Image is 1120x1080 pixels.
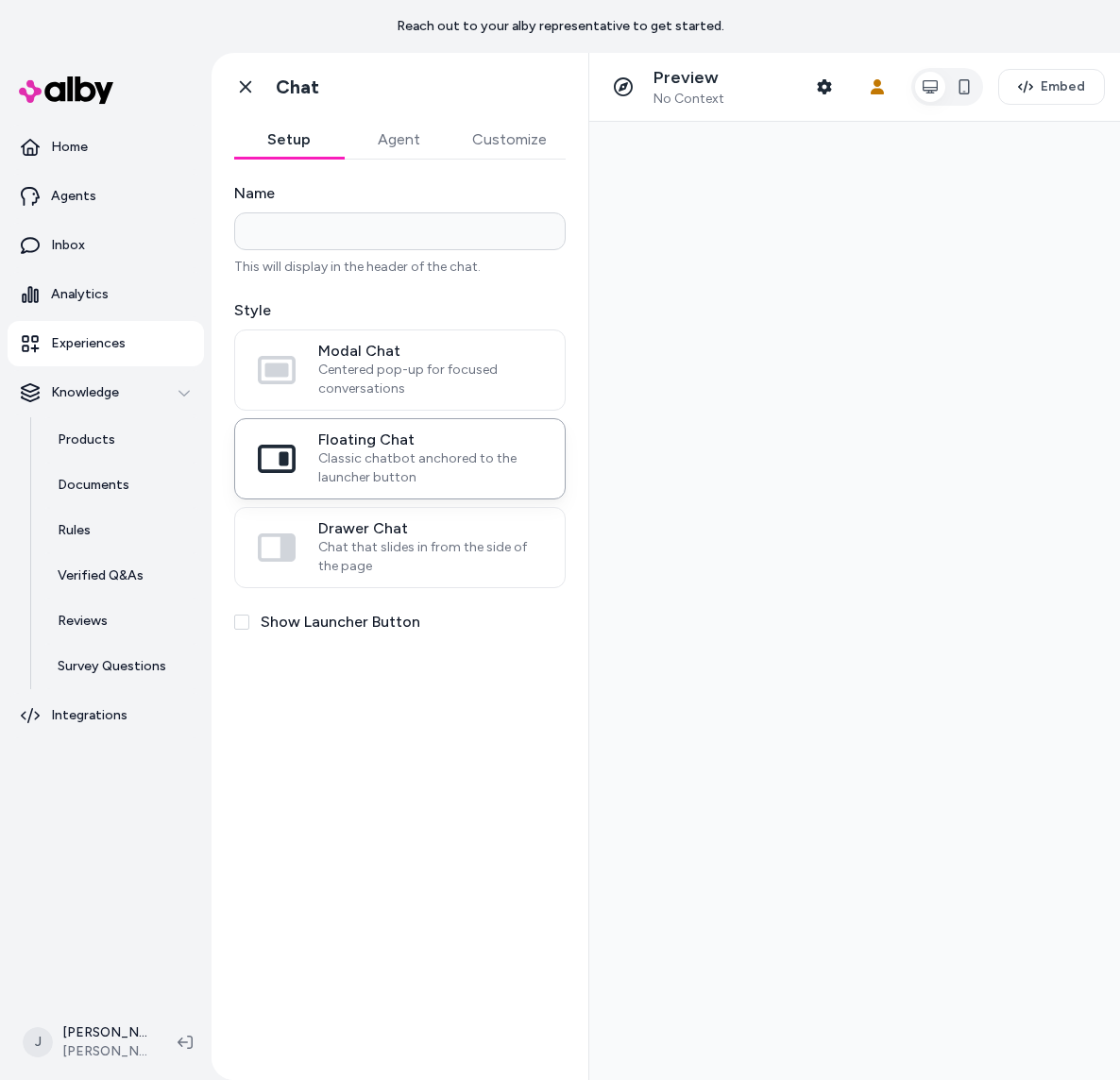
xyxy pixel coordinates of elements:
span: Modal Chat [318,342,542,361]
a: Rules [39,508,204,553]
label: Style [234,299,566,322]
a: Verified Q&As [39,553,204,599]
p: Inbox [51,236,85,255]
p: Agents [51,187,96,206]
a: Home [8,125,204,170]
span: Centered pop-up for focused conversations [318,361,542,398]
p: Home [51,138,88,157]
button: Knowledge [8,370,204,415]
a: Experiences [8,321,204,366]
button: Setup [234,121,344,159]
a: Documents [39,463,204,508]
button: Agent [344,121,453,159]
span: Floating Chat [318,430,542,449]
p: Reach out to your alby representative to get started. [397,17,724,36]
p: Reviews [58,612,108,631]
a: Integrations [8,693,204,738]
a: Inbox [8,223,204,268]
p: This will display in the header of the chat. [234,258,566,277]
img: alby Logo [19,76,113,104]
button: J[PERSON_NAME][PERSON_NAME] Prod [11,1012,162,1072]
button: Embed [998,69,1105,105]
p: Experiences [51,334,126,353]
span: No Context [653,91,724,108]
button: Customize [453,121,566,159]
p: Products [58,430,115,449]
p: Knowledge [51,383,119,402]
label: Name [234,182,566,205]
span: J [23,1027,53,1057]
h1: Chat [276,76,319,99]
span: Drawer Chat [318,519,542,538]
a: Survey Questions [39,644,204,689]
p: Preview [653,67,724,89]
p: Verified Q&As [58,566,144,585]
a: Products [39,417,204,463]
p: [PERSON_NAME] [62,1023,147,1042]
span: Chat that slides in from the side of the page [318,538,542,576]
a: Agents [8,174,204,219]
span: Embed [1041,77,1085,96]
span: [PERSON_NAME] Prod [62,1042,147,1061]
p: Integrations [51,706,127,725]
p: Documents [58,476,129,495]
p: Survey Questions [58,657,166,676]
a: Reviews [39,599,204,644]
a: Analytics [8,272,204,317]
label: Show Launcher Button [261,611,420,633]
p: Rules [58,521,91,540]
p: Analytics [51,285,109,304]
span: Classic chatbot anchored to the launcher button [318,449,542,487]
